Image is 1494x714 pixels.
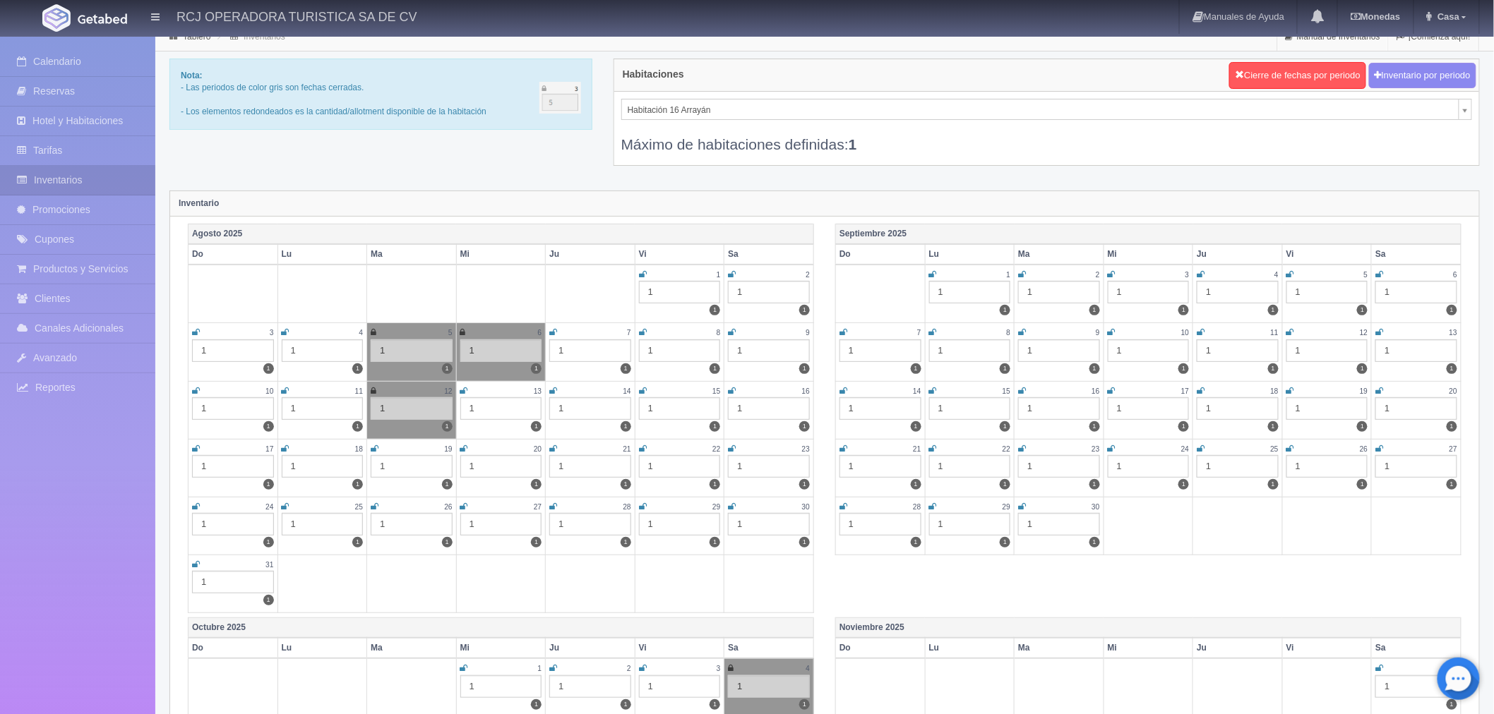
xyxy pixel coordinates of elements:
[710,305,720,315] label: 1
[367,638,457,658] th: Ma
[189,618,814,639] th: Octubre 2025
[1375,339,1457,362] div: 1
[913,387,921,395] small: 14
[839,339,921,362] div: 1
[1447,479,1457,490] label: 1
[710,363,720,374] label: 1
[549,455,631,478] div: 1
[799,699,810,710] label: 1
[1229,62,1366,89] button: Cierre de fechas por periodo
[728,455,810,478] div: 1
[549,339,631,362] div: 1
[444,503,452,511] small: 26
[1270,387,1278,395] small: 18
[917,329,921,337] small: 7
[460,455,542,478] div: 1
[1108,397,1190,420] div: 1
[1104,244,1193,265] th: Mi
[728,513,810,535] div: 1
[1270,329,1278,337] small: 11
[635,244,724,265] th: Vi
[1089,363,1100,374] label: 1
[442,363,453,374] label: 1
[1000,421,1010,432] label: 1
[1178,479,1189,490] label: 1
[1286,397,1368,420] div: 1
[623,445,631,453] small: 21
[1360,445,1368,453] small: 26
[371,397,453,420] div: 1
[1372,638,1462,658] th: Sa
[531,699,542,710] label: 1
[1197,397,1279,420] div: 1
[621,120,1472,155] div: Máximo de habitaciones definidas:
[538,329,542,337] small: 6
[1360,387,1368,395] small: 19
[929,339,1011,362] div: 1
[621,421,631,432] label: 1
[913,503,921,511] small: 28
[628,99,1453,121] span: Habitación 16 Arrayán
[806,329,810,337] small: 9
[1000,363,1010,374] label: 1
[456,244,546,265] th: Mi
[1018,455,1100,478] div: 1
[192,397,274,420] div: 1
[460,675,542,698] div: 1
[1089,479,1100,490] label: 1
[836,618,1462,639] th: Noviembre 2025
[1274,271,1279,279] small: 4
[352,421,363,432] label: 1
[710,537,720,547] label: 1
[189,224,814,244] th: Agosto 2025
[371,339,453,362] div: 1
[177,7,417,25] h4: RCJ OPERADORA TURISTICA SA DE CV
[263,363,274,374] label: 1
[539,82,581,114] img: cutoff.png
[623,387,631,395] small: 14
[710,699,720,710] label: 1
[717,329,721,337] small: 8
[802,503,810,511] small: 30
[1018,281,1100,303] div: 1
[806,271,810,279] small: 2
[836,224,1462,244] th: Septiembre 2025
[799,421,810,432] label: 1
[282,339,364,362] div: 1
[265,503,273,511] small: 24
[179,198,219,208] strong: Inventario
[802,387,810,395] small: 16
[621,699,631,710] label: 1
[639,281,721,303] div: 1
[724,638,814,658] th: Sa
[1178,305,1189,315] label: 1
[1006,329,1010,337] small: 8
[806,665,810,672] small: 4
[355,503,363,511] small: 25
[1282,638,1372,658] th: Vi
[1357,421,1368,432] label: 1
[623,503,631,511] small: 28
[1447,699,1457,710] label: 1
[635,638,724,658] th: Vi
[925,638,1015,658] th: Lu
[183,32,210,42] a: Tablero
[911,537,921,547] label: 1
[1372,244,1462,265] th: Sa
[1375,281,1457,303] div: 1
[534,387,542,395] small: 13
[1360,329,1368,337] small: 12
[1018,397,1100,420] div: 1
[1357,363,1368,374] label: 1
[639,675,721,698] div: 1
[1089,537,1100,547] label: 1
[1357,479,1368,490] label: 1
[627,665,631,672] small: 2
[929,455,1011,478] div: 1
[728,339,810,362] div: 1
[1450,445,1457,453] small: 27
[192,455,274,478] div: 1
[1108,455,1190,478] div: 1
[1453,271,1457,279] small: 6
[448,329,453,337] small: 5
